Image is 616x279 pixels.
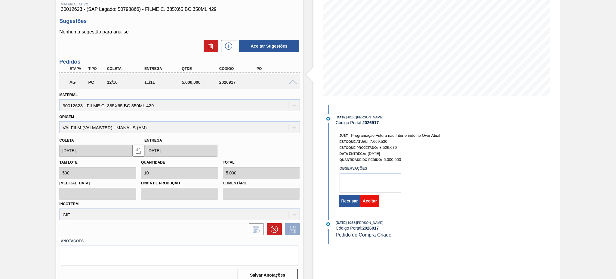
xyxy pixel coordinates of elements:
span: 5.000,000 [383,157,401,162]
label: Anotações [61,237,298,246]
div: Aguardando Aprovação do Gestor [68,76,88,89]
span: Quantidade do Pedido: [340,158,382,161]
button: Aceitar Sugestões [239,40,299,52]
span: Estoque Projetado: [340,146,378,149]
div: Código Portal: [336,120,479,125]
label: Entrega [144,138,162,143]
strong: 2026917 [362,226,379,230]
div: Cancelar pedido [264,223,282,235]
span: Just.: [340,134,350,137]
label: Incoterm [59,202,79,206]
span: [DATE] [336,115,346,119]
input: dd/mm/yyyy [144,145,217,157]
label: [MEDICAL_DATA] [59,179,136,188]
label: Origem [59,115,74,119]
span: Programação Futura não Interferindo no Over Atual [351,133,440,138]
label: Total [223,160,235,165]
div: Pedido de Compra [87,80,106,85]
span: [DATE] [368,151,380,156]
input: dd/mm/yyyy [59,145,132,157]
label: Tam lote [59,160,77,165]
span: Data Entrega: [340,152,366,155]
label: Coleta [59,138,74,143]
div: Coleta [106,67,148,71]
h3: Sugestões [59,18,300,24]
div: Tipo [87,67,106,71]
label: Material [59,93,78,97]
h3: Pedidos [59,59,300,65]
button: Recusar [339,195,360,207]
div: Código [218,67,260,71]
label: Observações [340,164,401,173]
div: Nova sugestão [218,40,236,52]
span: : [PERSON_NAME] [355,115,383,119]
span: Pedido de Compra Criado [336,232,391,237]
img: locked [135,147,142,154]
div: Informar alteração no pedido [246,223,264,235]
p: AG [69,80,86,85]
div: Código Portal: [336,226,479,230]
span: [DATE] [336,221,346,224]
span: Estoque Atual: [340,140,368,143]
span: : [PERSON_NAME] [355,221,383,224]
div: Aceitar Sugestões [236,39,300,53]
div: 2026917 [218,80,260,85]
img: atual [326,117,330,121]
span: - 10:58 [347,116,355,119]
div: Salvar Pedido [282,223,300,235]
div: 5.000,000 [180,80,222,85]
button: locked [132,145,144,157]
div: Qtde [180,67,222,71]
strong: 2026917 [362,120,379,125]
div: Excluir Sugestões [201,40,218,52]
label: Comentário [223,179,300,188]
button: Aceitar [360,195,379,207]
span: - 10:58 [347,221,355,224]
div: 12/10/2025 [106,80,148,85]
label: Quantidade [141,160,165,165]
div: Entrega [143,67,185,71]
label: Linha de Produção [141,179,218,188]
span: Material ativo [61,2,298,6]
img: atual [326,222,330,226]
div: PO [255,67,297,71]
span: 3.526,670 [379,145,397,150]
span: 30012623 - (SAP Legado: 50798866) - FILME C. 385X65 BC 350ML 429 [61,7,298,12]
div: 11/11/2025 [143,80,185,85]
div: Etapa [68,67,88,71]
span: 7.669,530 [370,139,387,144]
p: Nenhuma sugestão para análise [59,29,300,35]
